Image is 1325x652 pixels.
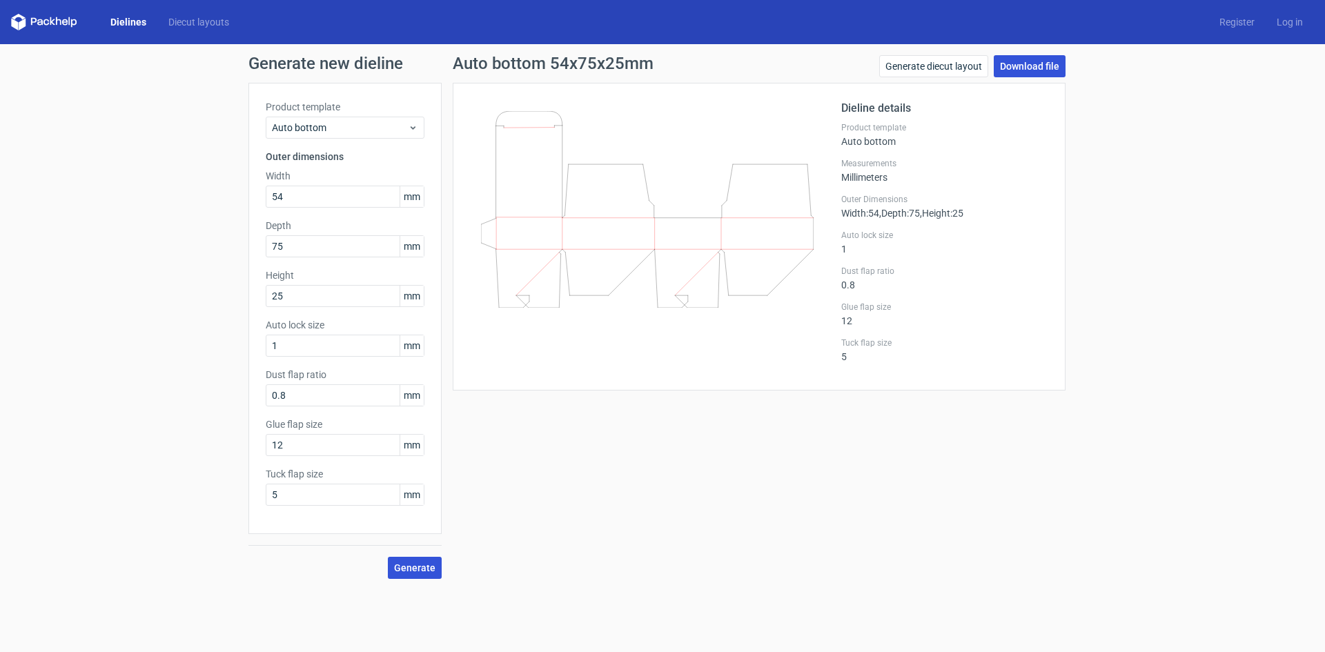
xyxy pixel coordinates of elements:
label: Dust flap ratio [841,266,1048,277]
label: Tuck flap size [266,467,424,481]
div: Millimeters [841,158,1048,183]
div: 0.8 [841,266,1048,290]
span: Generate [394,563,435,573]
label: Measurements [841,158,1048,169]
label: Depth [266,219,424,233]
label: Tuck flap size [841,337,1048,348]
span: mm [400,286,424,306]
a: Register [1208,15,1266,29]
div: 1 [841,230,1048,255]
a: Dielines [99,15,157,29]
span: Width : 54 [841,208,879,219]
span: , Height : 25 [920,208,963,219]
button: Generate [388,557,442,579]
label: Product template [266,100,424,114]
h1: Auto bottom 54x75x25mm [453,55,654,72]
a: Generate diecut layout [879,55,988,77]
a: Diecut layouts [157,15,240,29]
span: mm [400,385,424,406]
label: Auto lock size [841,230,1048,241]
div: Auto bottom [841,122,1048,147]
h2: Dieline details [841,100,1048,117]
label: Product template [841,122,1048,133]
label: Dust flap ratio [266,368,424,382]
label: Glue flap size [841,302,1048,313]
label: Height [266,268,424,282]
a: Log in [1266,15,1314,29]
a: Download file [994,55,1066,77]
span: mm [400,186,424,207]
span: mm [400,335,424,356]
div: 5 [841,337,1048,362]
label: Width [266,169,424,183]
h3: Outer dimensions [266,150,424,164]
span: mm [400,435,424,455]
label: Auto lock size [266,318,424,332]
span: mm [400,236,424,257]
label: Outer Dimensions [841,194,1048,205]
span: , Depth : 75 [879,208,920,219]
h1: Generate new dieline [248,55,1077,72]
div: 12 [841,302,1048,326]
span: mm [400,484,424,505]
label: Glue flap size [266,417,424,431]
span: Auto bottom [272,121,408,135]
